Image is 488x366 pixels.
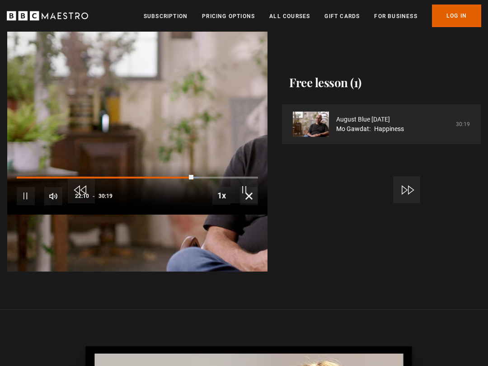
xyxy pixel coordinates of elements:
[99,188,113,204] span: 30:19
[336,124,404,134] a: Mo Gawdat: Happiness
[202,12,255,21] a: Pricing Options
[144,5,481,27] nav: Primary
[432,5,481,27] a: Log In
[374,12,417,21] a: For business
[17,177,258,178] div: Progress Bar
[7,9,88,23] svg: BBC Maestro
[7,68,267,215] video-js: Video Player
[212,187,230,205] button: Playback Rate
[324,12,360,21] a: Gift Cards
[44,187,62,205] button: Mute
[17,187,35,205] button: Pause
[240,187,258,205] button: Fullscreen
[269,12,310,21] a: All Courses
[282,68,481,97] h2: Free lesson (1)
[144,12,188,21] a: Subscription
[75,188,89,204] span: 22:10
